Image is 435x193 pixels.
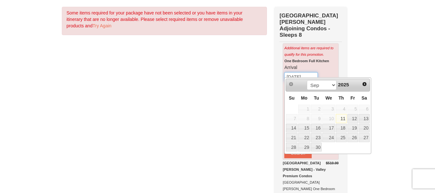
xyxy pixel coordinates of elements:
[92,23,111,28] a: Try Again
[314,95,319,101] span: Tuesday
[336,133,347,142] a: 25
[359,124,370,133] a: 20
[338,95,344,101] span: Thursday
[359,105,370,114] span: 6
[284,64,337,71] label: Arrival
[279,13,338,38] strong: [GEOGRAPHIC_DATA][PERSON_NAME] Adjoining Condos - Sleeps 8
[360,80,369,89] a: Next
[338,82,349,87] span: 2025
[362,82,367,87] span: Next
[284,59,329,63] strong: One Bedroom Full Kitchen
[362,95,367,101] span: Saturday
[311,133,322,142] a: 23
[359,133,370,142] a: 27
[298,105,310,114] span: 1
[288,82,294,87] span: Prev
[359,114,370,123] a: 13
[336,114,347,123] a: 11
[336,105,347,114] span: 4
[286,124,297,133] a: 14
[326,95,332,101] span: Wednesday
[322,114,335,123] span: 10
[287,80,296,89] a: Prev
[322,133,335,142] a: 24
[336,124,347,133] a: 18
[347,114,358,123] a: 12
[298,114,310,123] span: 8
[286,143,297,152] a: 28
[311,105,322,114] span: 2
[283,161,326,178] strong: [GEOGRAPHIC_DATA][PERSON_NAME] - Valley Premium Condos
[347,133,358,142] a: 26
[322,105,335,114] span: 3
[298,124,310,133] a: 15
[286,114,297,123] span: 7
[347,124,358,133] a: 19
[347,105,358,114] span: 5
[311,143,322,152] a: 30
[326,161,339,165] del: $510.00
[67,10,255,29] p: Some items required for your package have not been selected or you have items in your itinerary t...
[311,124,322,133] a: 16
[322,124,335,133] a: 17
[298,133,310,142] a: 22
[284,46,333,56] em: Additional items are required to qualify for this promotion.
[311,114,322,123] span: 9
[286,133,297,142] a: 21
[289,95,295,101] span: Sunday
[301,95,307,101] span: Monday
[298,143,310,152] a: 29
[350,95,355,101] span: Friday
